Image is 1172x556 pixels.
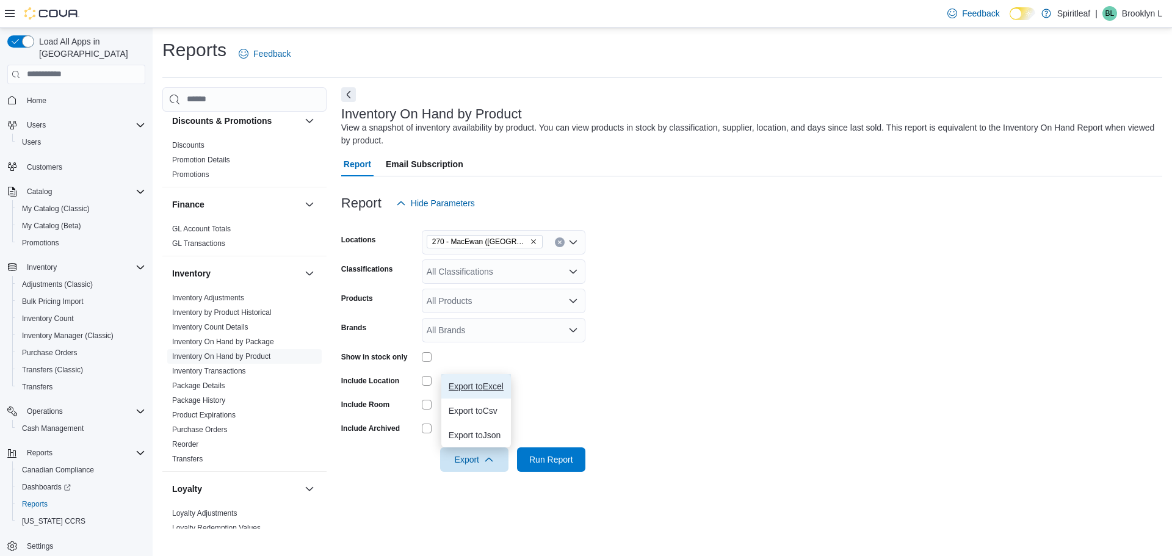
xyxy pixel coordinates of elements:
[341,323,366,333] label: Brands
[568,267,578,276] button: Open list of options
[2,117,150,134] button: Users
[27,448,52,458] span: Reports
[962,7,999,20] span: Feedback
[12,234,150,251] button: Promotions
[386,152,463,176] span: Email Subscription
[341,264,393,274] label: Classifications
[22,516,85,526] span: [US_STATE] CCRS
[441,423,511,447] button: Export toJson
[22,331,114,341] span: Inventory Manager (Classic)
[172,410,236,420] span: Product Expirations
[449,430,504,440] span: Export to Json
[22,238,59,248] span: Promotions
[17,463,99,477] a: Canadian Compliance
[172,509,237,518] a: Loyalty Adjustments
[341,196,382,211] h3: Report
[17,328,145,343] span: Inventory Manager (Classic)
[12,344,150,361] button: Purchase Orders
[22,314,74,323] span: Inventory Count
[22,404,145,419] span: Operations
[341,352,408,362] label: Show in stock only
[17,236,64,250] a: Promotions
[2,259,150,276] button: Inventory
[1095,6,1098,21] p: |
[172,337,274,347] span: Inventory On Hand by Package
[17,380,145,394] span: Transfers
[27,96,46,106] span: Home
[17,135,46,150] a: Users
[22,260,62,275] button: Inventory
[172,483,300,495] button: Loyalty
[172,395,225,405] span: Package History
[441,399,511,423] button: Export toCsv
[12,200,150,217] button: My Catalog (Classic)
[568,237,578,247] button: Open list of options
[27,262,57,272] span: Inventory
[22,365,83,375] span: Transfers (Classic)
[2,158,150,176] button: Customers
[172,323,248,331] a: Inventory Count Details
[34,35,145,60] span: Load All Apps in [GEOGRAPHIC_DATA]
[22,499,48,509] span: Reports
[17,201,145,216] span: My Catalog (Classic)
[172,439,198,449] span: Reorder
[12,420,150,437] button: Cash Management
[529,453,573,466] span: Run Report
[568,296,578,306] button: Open list of options
[12,310,150,327] button: Inventory Count
[17,311,145,326] span: Inventory Count
[22,382,52,392] span: Transfers
[302,197,317,212] button: Finance
[17,218,86,233] a: My Catalog (Beta)
[427,235,543,248] span: 270 - MacEwan (Edmonton)
[172,198,300,211] button: Finance
[12,461,150,478] button: Canadian Compliance
[27,120,46,130] span: Users
[341,121,1156,147] div: View a snapshot of inventory availability by product. You can view products in stock by classific...
[172,338,274,346] a: Inventory On Hand by Package
[22,424,84,433] span: Cash Management
[17,480,76,494] a: Dashboards
[1102,6,1117,21] div: Brooklyn L
[172,381,225,390] a: Package Details
[341,87,356,102] button: Next
[441,374,511,399] button: Export toExcel
[172,523,261,533] span: Loyalty Redemption Values
[22,118,145,132] span: Users
[172,293,244,303] span: Inventory Adjustments
[172,141,204,150] a: Discounts
[24,7,79,20] img: Cova
[22,184,145,199] span: Catalog
[172,239,225,248] a: GL Transactions
[172,224,231,234] span: GL Account Totals
[12,496,150,513] button: Reports
[12,478,150,496] a: Dashboards
[1122,6,1162,21] p: Brooklyn L
[12,361,150,378] button: Transfers (Classic)
[22,446,145,460] span: Reports
[2,92,150,109] button: Home
[22,93,51,108] a: Home
[341,400,389,410] label: Include Room
[172,322,248,332] span: Inventory Count Details
[341,235,376,245] label: Locations
[1010,7,1035,20] input: Dark Mode
[172,225,231,233] a: GL Account Totals
[341,376,399,386] label: Include Location
[27,162,62,172] span: Customers
[17,363,88,377] a: Transfers (Classic)
[12,293,150,310] button: Bulk Pricing Import
[302,266,317,281] button: Inventory
[2,444,150,461] button: Reports
[172,352,270,361] a: Inventory On Hand by Product
[162,222,327,256] div: Finance
[17,480,145,494] span: Dashboards
[172,170,209,179] a: Promotions
[17,514,145,529] span: Washington CCRS
[234,42,295,66] a: Feedback
[344,152,371,176] span: Report
[22,348,78,358] span: Purchase Orders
